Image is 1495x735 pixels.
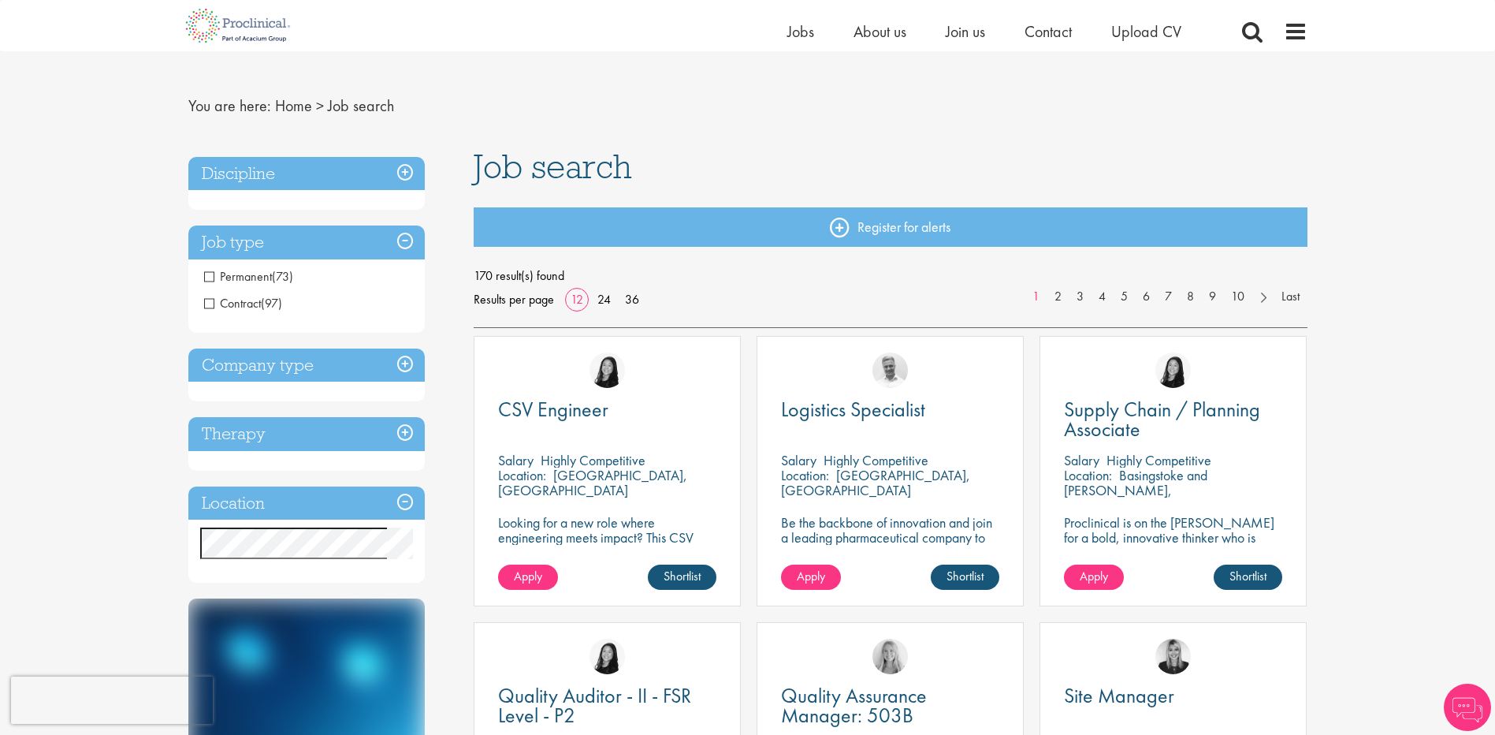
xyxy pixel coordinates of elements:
h3: Company type [188,349,425,382]
span: Contract [204,295,261,312]
span: Permanent [204,268,293,285]
span: Results per page [474,288,554,312]
p: Basingstoke and [PERSON_NAME], [GEOGRAPHIC_DATA] [1064,466,1207,514]
a: 2 [1047,288,1069,306]
img: Chatbot [1444,684,1491,731]
p: Highly Competitive [541,451,645,469]
span: Apply [1080,568,1108,584]
span: (97) [261,295,282,312]
a: 10 [1223,288,1252,306]
span: Location: [1064,466,1112,484]
a: Logistics Specialist [781,400,999,420]
span: Location: [498,466,546,484]
a: Supply Chain / Planning Associate [1064,400,1282,439]
a: Quality Auditor - II - FSR Level - P2 [498,686,716,726]
a: 8 [1179,288,1202,306]
img: Shannon Briggs [872,639,908,674]
a: Shortlist [1214,565,1282,590]
img: Janelle Jones [1155,639,1191,674]
p: Looking for a new role where engineering meets impact? This CSV Engineer role is calling your name! [498,515,716,560]
a: Quality Assurance Manager: 503B [781,686,999,726]
span: Salary [781,451,816,469]
span: Logistics Specialist [781,396,925,423]
span: CSV Engineer [498,396,608,423]
span: Site Manager [1064,682,1174,709]
img: Joshua Bye [872,353,908,388]
a: 9 [1201,288,1224,306]
a: About us [853,21,906,42]
img: Numhom Sudsok [589,353,625,388]
h3: Job type [188,226,425,259]
a: Upload CV [1111,21,1181,42]
h3: Therapy [188,417,425,451]
span: Apply [514,568,542,584]
a: Site Manager [1064,686,1282,706]
span: Contract [204,295,282,312]
a: Join us [946,21,985,42]
img: Numhom Sudsok [1155,353,1191,388]
a: 7 [1157,288,1180,306]
a: Apply [498,565,558,590]
span: Quality Auditor - II - FSR Level - P2 [498,682,691,729]
a: Shortlist [931,565,999,590]
span: 170 result(s) found [474,264,1307,288]
p: [GEOGRAPHIC_DATA], [GEOGRAPHIC_DATA] [498,466,687,499]
a: Jobs [787,21,814,42]
img: Numhom Sudsok [589,639,625,674]
a: Contact [1025,21,1072,42]
h3: Location [188,487,425,520]
p: Highly Competitive [1106,451,1211,469]
a: Apply [781,565,841,590]
span: (73) [272,268,293,285]
a: CSV Engineer [498,400,716,420]
a: 4 [1091,288,1114,306]
span: Quality Assurance Manager: 503B [781,682,927,729]
a: 12 [565,291,589,308]
span: Permanent [204,268,272,285]
iframe: reCAPTCHA [11,677,213,724]
a: Apply [1064,565,1124,590]
span: You are here: [188,95,271,116]
a: 36 [619,291,645,308]
a: 1 [1025,288,1047,306]
p: Be the backbone of innovation and join a leading pharmaceutical company to help keep life-changin... [781,515,999,575]
p: Proclinical is on the [PERSON_NAME] for a bold, innovative thinker who is ready to help push the ... [1064,515,1282,590]
a: 5 [1113,288,1136,306]
a: 6 [1135,288,1158,306]
a: Last [1274,288,1307,306]
span: Supply Chain / Planning Associate [1064,396,1260,442]
p: Highly Competitive [824,451,928,469]
span: Job search [474,145,632,188]
span: Location: [781,466,829,484]
a: 3 [1069,288,1091,306]
span: Salary [1064,451,1099,469]
span: > [316,95,324,116]
span: Salary [498,451,534,469]
a: Shortlist [648,565,716,590]
h3: Discipline [188,157,425,191]
span: Apply [797,568,825,584]
a: Register for alerts [474,207,1307,247]
span: Job search [328,95,394,116]
p: [GEOGRAPHIC_DATA], [GEOGRAPHIC_DATA] [781,466,970,499]
a: breadcrumb link [275,95,312,116]
a: 24 [592,291,616,308]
